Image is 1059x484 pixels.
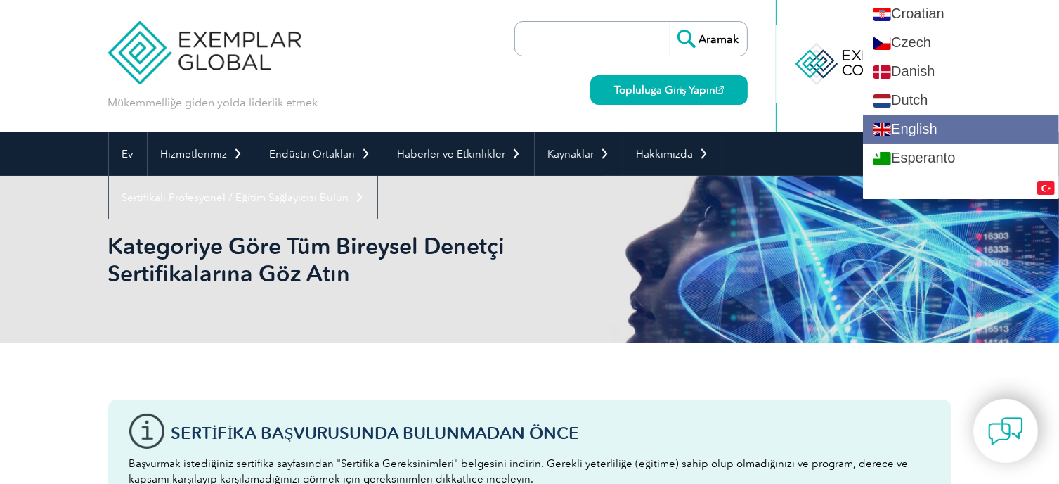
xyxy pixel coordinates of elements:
img: tr [1037,181,1055,195]
font: Kategoriye Göre Tüm Bireysel Denetçi Sertifikalarına Göz Atın [108,232,505,287]
img: nl [873,94,891,108]
a: Endüstri Ortakları [256,132,384,176]
img: contact-chat.png [988,414,1023,449]
font: Haberler ve Etkinlikler [398,148,506,160]
a: Ev [109,132,147,176]
font: Sertifika Başvurusunda Bulunmadan Önce [171,423,579,443]
font: Kaynaklar [548,148,595,160]
font: Hakkımızda [637,148,694,160]
a: Kaynaklar [535,132,623,176]
font: Hizmetlerimiz [161,148,228,160]
a: Esperanto [863,144,1059,172]
a: Haberler ve Etkinlikler [384,132,534,176]
a: Czech [863,28,1059,57]
img: hr [873,8,891,21]
font: Topluluğa Giriş Yapın [614,84,715,96]
a: Hakkımızda [623,132,722,176]
a: Estonian [863,172,1059,201]
img: cs [873,37,891,50]
img: da [873,65,891,79]
font: Mükemmelliğe giden yolda liderlik etmek [108,96,318,109]
input: Aramak [670,22,747,56]
font: Sertifikalı Profesyonel / Eğitim Sağlayıcısı Bulun [122,191,349,204]
img: open_square.png [716,86,724,94]
a: Dutch [863,86,1059,115]
a: Danish [863,57,1059,86]
a: English [863,115,1059,144]
img: en [873,123,891,136]
a: Hizmetlerimiz [148,132,256,176]
a: Topluluğa Giriş Yapın [590,75,747,105]
font: Endüstri Ortakları [270,148,356,160]
img: eo [873,152,891,165]
a: Sertifikalı Profesyonel / Eğitim Sağlayıcısı Bulun [109,176,377,219]
font: Ev [122,148,134,160]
